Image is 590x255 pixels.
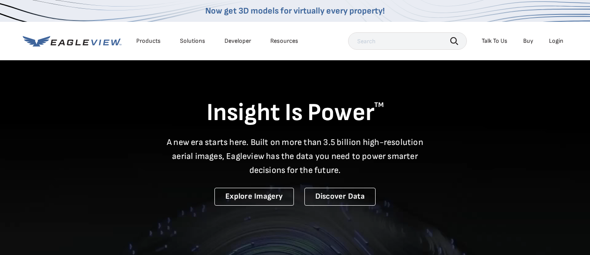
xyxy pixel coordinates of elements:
p: A new era starts here. Built on more than 3.5 billion high-resolution aerial images, Eagleview ha... [162,135,429,177]
sup: TM [374,101,384,109]
div: Solutions [180,37,205,45]
input: Search [348,32,467,50]
div: Login [549,37,563,45]
h1: Insight Is Power [23,98,568,128]
div: Products [136,37,161,45]
a: Developer [224,37,251,45]
div: Talk To Us [482,37,507,45]
div: Resources [270,37,298,45]
a: Now get 3D models for virtually every property! [205,6,385,16]
a: Discover Data [304,188,376,206]
a: Buy [523,37,533,45]
a: Explore Imagery [214,188,294,206]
